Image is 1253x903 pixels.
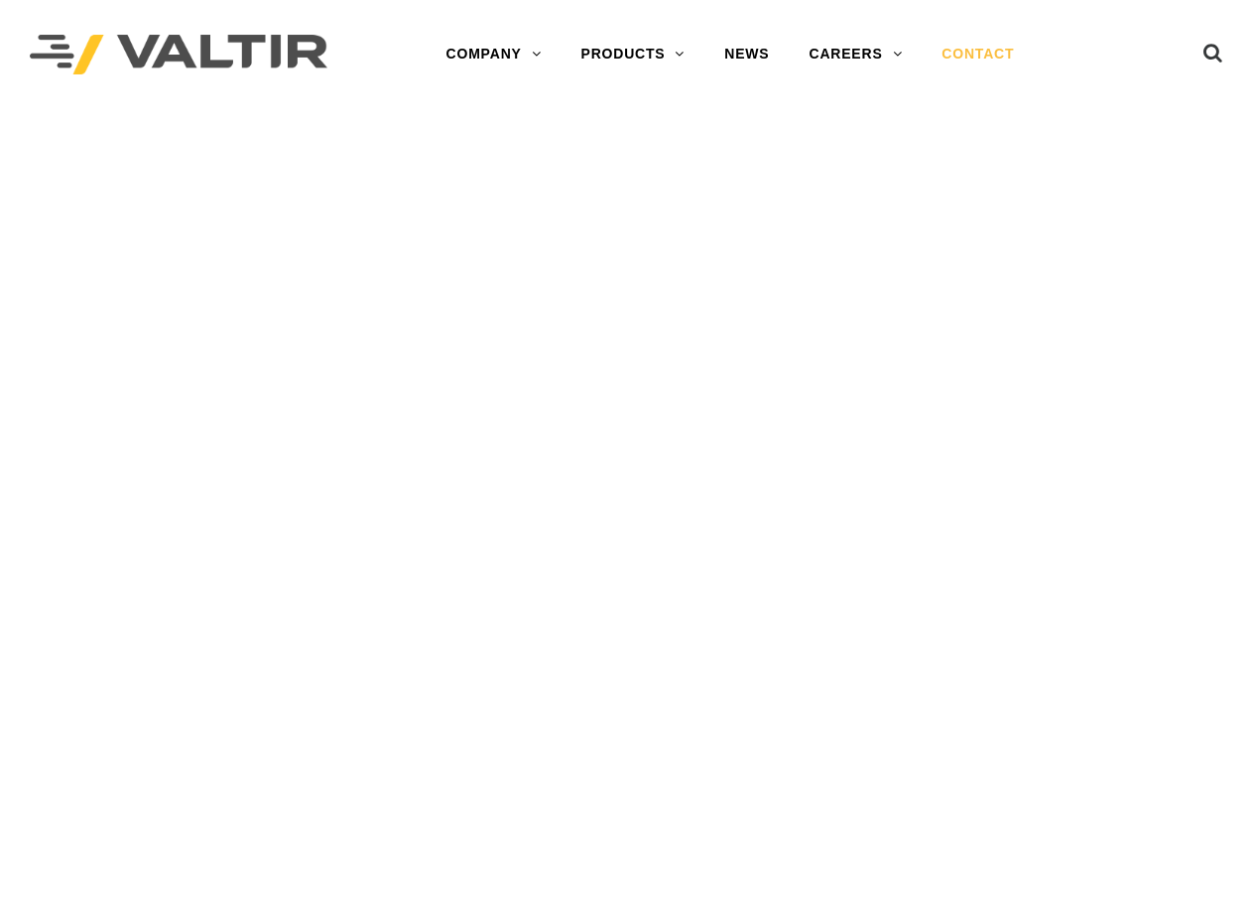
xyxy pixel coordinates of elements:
img: Valtir [30,35,327,75]
a: CAREERS [789,35,922,74]
a: NEWS [704,35,789,74]
a: CONTACT [922,35,1034,74]
a: COMPANY [427,35,562,74]
a: PRODUCTS [562,35,705,74]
